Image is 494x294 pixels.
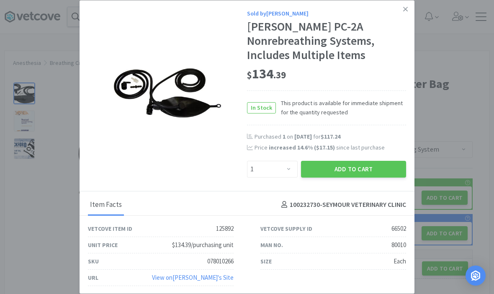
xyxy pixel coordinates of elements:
span: In Stock [247,103,275,113]
div: 80010 [391,240,406,250]
div: SKU [88,257,99,266]
div: Vetcove Item ID [88,224,132,233]
h4: 100232730 - SEYMOUR VETERINARY CLINIC [278,199,406,210]
span: $ [247,69,252,81]
span: $17.15 [316,144,333,151]
a: View on[PERSON_NAME]'s Site [152,273,234,281]
span: This product is available for immediate shipment for the quantity requested [276,98,406,117]
div: [PERSON_NAME] PC-2A Nonrebreathing Systems, Includes Multiple Items [247,20,406,62]
div: Each [394,256,406,266]
div: Man No. [260,240,283,250]
span: [DATE] [294,133,312,140]
div: Size [260,257,272,266]
button: Add to Cart [301,161,406,178]
span: 134 [247,65,286,82]
div: Price since last purchase [255,143,406,152]
div: 66502 [391,224,406,234]
div: Item Facts [88,195,124,216]
div: 078010266 [207,256,234,266]
span: increased 14.6 % ( ) [269,144,335,151]
span: $117.24 [321,133,340,140]
div: Vetcove Supply ID [260,224,312,233]
div: Open Intercom Messenger [466,266,486,286]
div: Purchased on for [255,133,406,141]
div: Unit Price [88,240,118,250]
span: . 39 [273,69,286,81]
div: Sold by [PERSON_NAME] [247,9,406,18]
div: $134.39/purchasing unit [172,240,234,250]
div: URL [88,273,98,282]
span: 1 [283,133,286,140]
img: 4bc226d3339b49bea4c2768f89d162f0_66502.jpeg [113,39,222,147]
div: 125892 [216,224,234,234]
